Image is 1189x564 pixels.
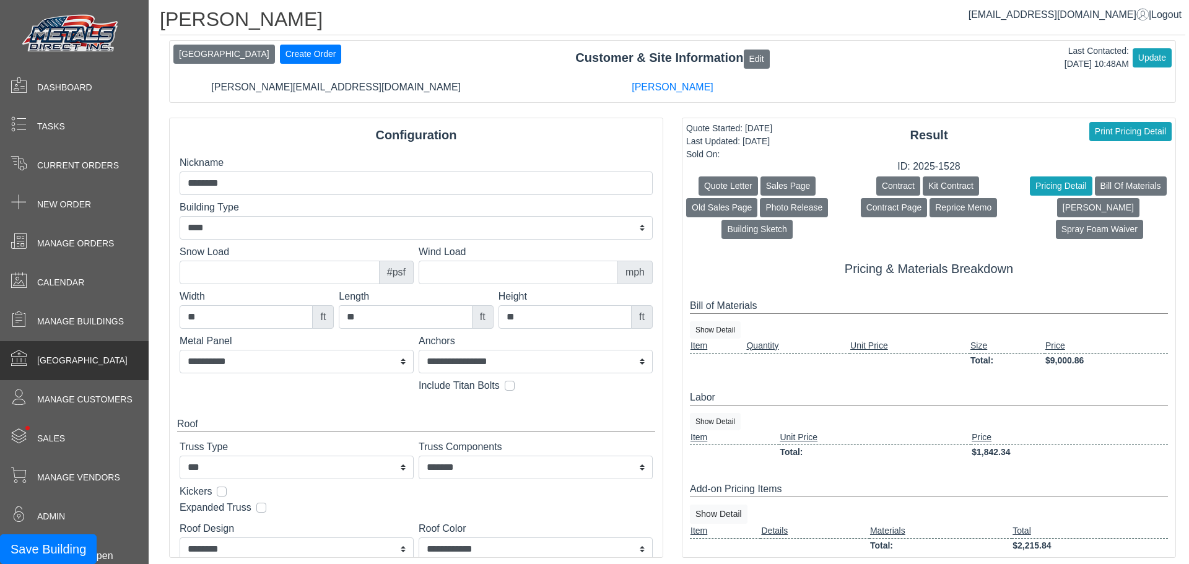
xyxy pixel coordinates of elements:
[37,120,65,133] span: Tasks
[690,339,746,354] td: Item
[37,510,65,523] span: Admin
[180,440,414,454] label: Truss Type
[869,538,1012,553] td: Total:
[969,9,1149,20] a: [EMAIL_ADDRESS][DOMAIN_NAME]
[690,524,760,539] td: Item
[969,7,1182,22] div: |
[682,126,1175,144] div: Result
[1095,176,1167,196] button: Bill Of Materials
[180,200,653,215] label: Building Type
[971,445,1168,459] td: $1,842.34
[1065,45,1129,71] div: Last Contacted: [DATE] 10:48AM
[1057,198,1139,217] button: [PERSON_NAME]
[970,353,1045,368] td: Total:
[419,245,653,259] label: Wind Load
[690,482,1168,497] div: Add-on Pricing Items
[1056,220,1143,239] button: Spray Foam Waiver
[869,524,1012,539] td: Materials
[690,298,1168,314] div: Bill of Materials
[339,289,493,304] label: Length
[970,339,1045,354] td: Size
[631,305,653,329] div: ft
[170,48,1175,68] div: Customer & Site Information
[37,393,133,406] span: Manage Customers
[180,289,334,304] label: Width
[180,521,414,536] label: Roof Design
[177,417,655,432] div: Roof
[37,471,120,484] span: Manage Vendors
[686,148,772,161] div: Sold On:
[37,81,92,94] span: Dashboard
[1151,9,1182,20] span: Logout
[690,261,1168,276] h5: Pricing & Materials Breakdown
[850,339,970,354] td: Unit Price
[180,500,251,515] label: Expanded Truss
[19,11,124,57] img: Metals Direct Inc Logo
[1133,48,1172,67] button: Update
[37,237,114,250] span: Manage Orders
[690,413,741,430] button: Show Detail
[1012,524,1168,539] td: Total
[37,159,119,172] span: Current Orders
[861,198,928,217] button: Contract Page
[37,276,84,289] span: Calendar
[779,430,971,445] td: Unit Price
[180,155,653,170] label: Nickname
[419,334,653,349] label: Anchors
[617,261,653,284] div: mph
[419,440,653,454] label: Truss Components
[779,445,971,459] td: Total:
[168,80,504,95] div: [PERSON_NAME][EMAIL_ADDRESS][DOMAIN_NAME]
[37,315,124,328] span: Manage Buildings
[379,261,414,284] div: #psf
[499,289,653,304] label: Height
[699,176,758,196] button: Quote Letter
[682,159,1175,174] div: ID: 2025-1528
[930,198,997,217] button: Reprice Memo
[180,334,414,349] label: Metal Panel
[173,45,275,64] button: [GEOGRAPHIC_DATA]
[12,408,43,448] span: •
[686,135,772,148] div: Last Updated: [DATE]
[37,198,91,211] span: New Order
[690,430,779,445] td: Item
[744,50,770,69] button: Edit
[923,176,979,196] button: Kit Contract
[690,321,741,339] button: Show Detail
[180,484,212,499] label: Kickers
[472,305,494,329] div: ft
[876,176,920,196] button: Contract
[419,378,500,393] label: Include Titan Bolts
[280,45,342,64] button: Create Order
[1030,176,1092,196] button: Pricing Detail
[170,126,663,144] div: Configuration
[971,430,1168,445] td: Price
[1012,538,1168,553] td: $2,215.84
[1045,339,1168,354] td: Price
[686,122,772,135] div: Quote Started: [DATE]
[1045,353,1168,368] td: $9,000.86
[760,198,828,217] button: Photo Release
[690,390,1168,406] div: Labor
[419,521,653,536] label: Roof Color
[37,354,128,367] span: [GEOGRAPHIC_DATA]
[312,305,334,329] div: ft
[690,505,747,524] button: Show Detail
[760,524,869,539] td: Details
[160,7,1185,35] h1: [PERSON_NAME]
[632,82,713,92] a: [PERSON_NAME]
[721,220,793,239] button: Building Sketch
[760,176,816,196] button: Sales Page
[37,432,65,445] span: Sales
[180,245,414,259] label: Snow Load
[686,198,757,217] button: Old Sales Page
[1089,122,1172,141] button: Print Pricing Detail
[746,339,850,354] td: Quantity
